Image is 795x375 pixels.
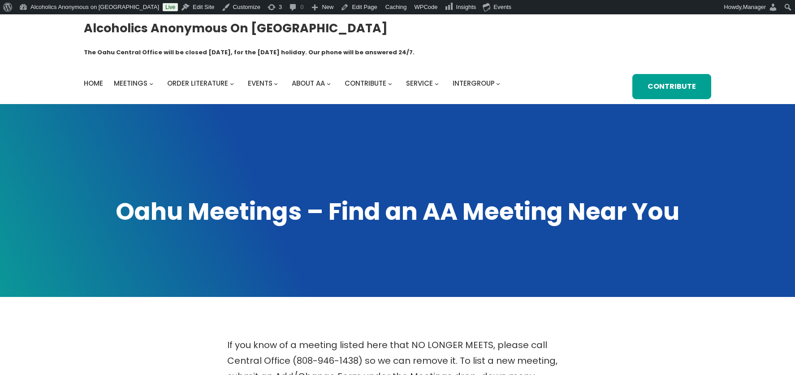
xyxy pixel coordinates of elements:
[388,82,392,86] button: Contribute submenu
[632,74,711,100] a: Contribute
[453,77,495,90] a: Intergroup
[345,77,386,90] a: Contribute
[84,17,388,39] a: Alcoholics Anonymous on [GEOGRAPHIC_DATA]
[453,78,495,88] span: Intergroup
[743,4,766,10] span: Manager
[406,78,433,88] span: Service
[435,82,439,86] button: Service submenu
[84,48,415,57] h1: The Oahu Central Office will be closed [DATE], for the [DATE] holiday. Our phone will be answered...
[248,78,272,88] span: Events
[84,77,103,90] a: Home
[167,78,228,88] span: Order Literature
[84,77,503,90] nav: Intergroup
[496,82,500,86] button: Intergroup submenu
[230,82,234,86] button: Order Literature submenu
[149,82,153,86] button: Meetings submenu
[84,196,711,228] h1: Oahu Meetings – Find an AA Meeting Near You
[292,78,325,88] span: About AA
[114,77,147,90] a: Meetings
[248,77,272,90] a: Events
[163,3,178,11] a: Live
[84,78,103,88] span: Home
[345,78,386,88] span: Contribute
[406,77,433,90] a: Service
[114,78,147,88] span: Meetings
[274,82,278,86] button: Events submenu
[292,77,325,90] a: About AA
[327,82,331,86] button: About AA submenu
